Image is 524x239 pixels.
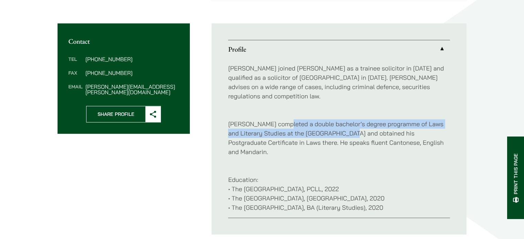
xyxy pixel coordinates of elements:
dd: [PHONE_NUMBER] [85,70,178,76]
dd: [PERSON_NAME][EMAIL_ADDRESS][PERSON_NAME][DOMAIN_NAME] [85,84,178,95]
a: Profile [228,40,450,58]
p: Education: • The [GEOGRAPHIC_DATA], PCLL, 2022 • The [GEOGRAPHIC_DATA], [GEOGRAPHIC_DATA], 2020 •... [228,166,450,212]
h2: Contact [69,37,179,45]
button: Share Profile [86,106,161,122]
dt: Email [69,84,83,95]
dd: [PHONE_NUMBER] [85,56,178,62]
dt: Fax [69,70,83,84]
p: [PERSON_NAME] joined [PERSON_NAME] as a trainee solicitor in [DATE] and qualified as a solicitor ... [228,64,450,101]
div: Profile [228,58,450,218]
span: Share Profile [86,106,145,122]
dt: Tel [69,56,83,70]
p: [PERSON_NAME] completed a double bachelor’s degree programme of Laws and Literary Studies at the ... [228,110,450,156]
